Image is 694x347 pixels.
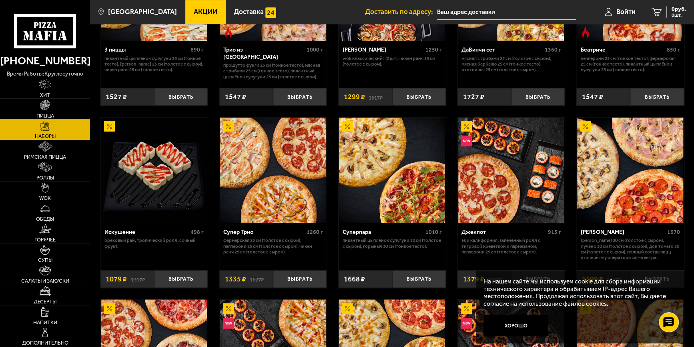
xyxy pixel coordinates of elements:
div: Супер Трио [223,229,304,235]
span: Напитки [33,320,57,325]
span: Войти [616,8,636,15]
p: Эби Калифорния, Запечённый ролл с тигровой креветкой и пармезаном, Пепперони 25 см (толстое с сыр... [461,237,561,255]
img: Суперпара [339,118,445,223]
img: Акционный [342,303,353,314]
span: Наборы [35,134,56,139]
span: 1360 г [544,46,561,53]
div: Суперпара [342,229,423,235]
span: Роллы [36,175,54,180]
span: Римская пицца [24,154,66,160]
span: WOK [39,195,51,201]
div: [PERSON_NAME] [580,229,665,235]
span: 0 руб. [672,6,686,12]
input: Ваш адрес доставки [437,5,576,20]
button: Выбрать [392,270,446,288]
s: 1627 ₽ [250,275,264,283]
div: ДаВинчи сет [461,46,542,53]
div: Беатриче [580,46,664,53]
img: Акционный [104,121,115,132]
a: АкционныйИскушение [100,118,208,223]
button: Выбрать [511,270,565,288]
img: Острое блюдо [580,27,591,38]
span: 1527 ₽ [106,93,127,100]
span: Доставка [234,8,264,15]
a: АкционныйНовинкаДжекпот [457,118,565,223]
p: Мясная с грибами 25 см (толстое с сыром), Мясная Барбекю 25 см (тонкое тесто), Охотничья 25 см (т... [461,56,561,73]
img: Искушение [101,118,207,223]
img: Новинка [223,318,234,329]
p: [PERSON_NAME] 30 см (толстое с сыром), Лучано 30 см (толстое с сыром), Дон Томаго 30 см (толстое ... [580,237,680,261]
span: 1547 ₽ [582,93,603,100]
img: Акционный [461,303,472,314]
span: Супы [38,257,52,263]
span: Акции [194,8,217,15]
span: 1335 ₽ [225,275,246,283]
p: Wok классический L (2 шт), Чикен Ранч 25 см (толстое с сыром). [342,56,441,67]
img: Новинка [461,318,472,329]
span: Пицца [36,113,54,118]
img: Акционный [223,121,234,132]
div: Джекпот [461,229,546,235]
button: Выбрать [273,270,327,288]
button: Выбрать [511,88,565,106]
span: 915 г [548,229,561,235]
span: 1000 г [307,46,323,53]
img: Акционный [104,303,115,314]
button: Выбрать [392,88,446,106]
img: Супер Трио [220,118,326,223]
span: 1079 ₽ [106,275,127,283]
span: 1379 ₽ [463,275,484,283]
p: Пикантный цыплёнок сулугуни 30 см (толстое с сыром), Горыныч 30 см (тонкое тесто). [342,237,441,249]
span: [GEOGRAPHIC_DATA] [108,8,177,15]
a: АкционныйСупер Трио [219,118,327,223]
span: Обеды [36,216,54,221]
img: Хет Трик [577,118,683,223]
span: 1250 г [425,46,442,53]
span: Салаты и закуски [21,278,69,283]
span: 1260 г [307,229,323,235]
a: АкционныйСуперпара [339,118,446,223]
img: 15daf4d41897b9f0e9f617042186c801.svg [265,7,276,18]
span: 1670 [667,229,680,235]
button: Выбрать [273,88,327,106]
button: Выбрать [154,88,208,106]
span: 498 г [191,229,204,235]
span: 1668 ₽ [344,275,365,283]
span: Дополнительно [22,340,68,345]
div: Трио из [GEOGRAPHIC_DATA] [223,46,304,60]
img: Джекпот [458,118,564,223]
img: Акционный [580,121,591,132]
span: 850 г [667,46,680,53]
p: Фермерская 25 см (толстое с сыром), Пепперони 25 см (толстое с сыром), Чикен Ранч 25 см (толстое ... [223,237,323,255]
p: Пикантный цыплёнок сулугуни 25 см (тонкое тесто), [PERSON_NAME] 25 см (толстое с сыром), Чикен Ра... [104,56,204,73]
span: Доставить по адресу: [365,8,437,15]
p: Ореховый рай, Тропический ролл, Сочный фрукт. [104,237,204,249]
button: Хорошо [483,315,549,336]
button: Выбрать [630,88,684,106]
button: Выбрать [630,270,684,288]
div: [PERSON_NAME] [342,46,423,53]
p: Прошутто Фунги 25 см (тонкое тесто), Мясная с грибами 25 см (тонкое тесто), Пикантный цыплёнок су... [223,62,323,80]
div: 3 пиццы [104,46,189,53]
span: 0 шт. [672,13,686,18]
span: 890 г [191,46,204,53]
img: Акционный [342,121,353,132]
span: Хит [40,92,50,98]
a: АкционныйХет Трик [576,118,684,223]
s: 1317 ₽ [130,275,144,283]
span: 1547 ₽ [225,93,246,100]
p: На нашем сайте мы используем cookie для сбора информации технического характера и обрабатываем IP... [483,278,672,308]
span: 1010 г [425,229,442,235]
button: Выбрать [154,270,208,288]
s: 1517 ₽ [369,93,383,100]
span: 1299 ₽ [344,93,365,100]
div: Искушение [104,229,189,235]
img: Новинка [461,136,472,146]
img: Акционный [461,121,472,132]
span: 1727 ₽ [463,93,484,100]
img: Акционный [223,303,234,314]
p: Пепперони 25 см (тонкое тесто), Фермерская 25 см (тонкое тесто), Пикантный цыплёнок сулугуни 25 с... [580,56,680,73]
span: Десерты [34,299,56,304]
span: Горячее [34,237,56,242]
img: Острое блюдо [223,27,234,38]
